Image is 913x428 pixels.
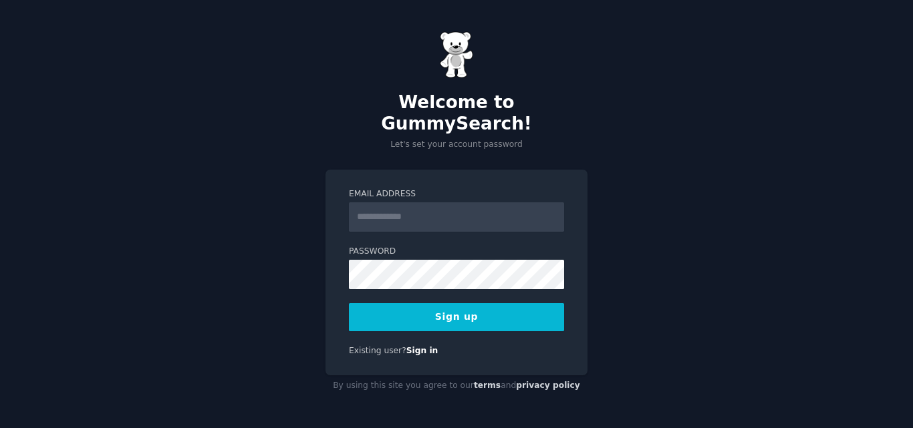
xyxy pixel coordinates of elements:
img: Gummy Bear [440,31,473,78]
button: Sign up [349,303,564,331]
a: privacy policy [516,381,580,390]
span: Existing user? [349,346,406,355]
label: Email Address [349,188,564,200]
p: Let's set your account password [325,139,588,151]
label: Password [349,246,564,258]
a: terms [474,381,501,390]
a: Sign in [406,346,438,355]
h2: Welcome to GummySearch! [325,92,588,134]
div: By using this site you agree to our and [325,375,588,397]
